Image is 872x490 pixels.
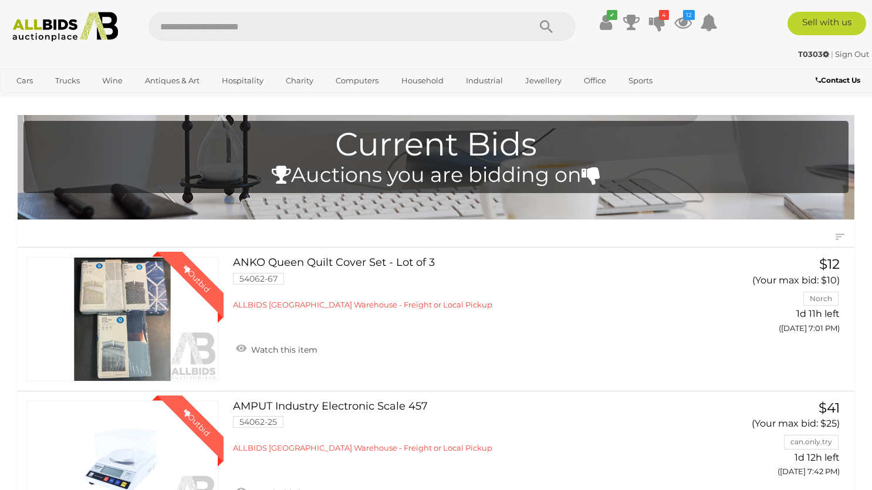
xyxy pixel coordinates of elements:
[798,49,831,59] a: T0303
[214,71,271,90] a: Hospitality
[170,252,224,306] div: Outbid
[835,49,869,59] a: Sign Out
[819,256,840,272] span: $12
[648,12,666,33] a: 4
[48,71,87,90] a: Trucks
[683,10,695,20] i: 12
[278,71,321,90] a: Charity
[458,71,511,90] a: Industrial
[621,71,660,90] a: Sports
[394,71,451,90] a: Household
[9,71,40,90] a: Cars
[674,12,692,33] a: 12
[233,340,320,357] a: Watch this item
[831,49,833,59] span: |
[787,12,866,35] a: Sell with us
[170,396,224,450] div: Outbid
[94,71,130,90] a: Wine
[816,74,863,87] a: Contact Us
[9,90,107,110] a: [GEOGRAPHIC_DATA]
[242,257,707,310] a: ANKO Queen Quilt Cover Set - Lot of 3 54062-67 ALLBIDS [GEOGRAPHIC_DATA] Warehouse - Freight or L...
[659,10,669,20] i: 4
[242,401,707,454] a: AMPUT Industry Electronic Scale 457 54062-25 ALLBIDS [GEOGRAPHIC_DATA] Warehouse - Freight or Loc...
[597,12,614,33] a: ✔
[517,12,576,41] button: Search
[819,400,840,416] span: $41
[816,76,860,85] b: Contact Us
[798,49,829,59] strong: T0303
[137,71,207,90] a: Antiques & Art
[724,401,843,483] a: $41 (Your max bid: $25) can.only.try 1d 12h left ([DATE] 7:42 PM)
[6,12,124,42] img: Allbids.com.au
[607,10,617,20] i: ✔
[518,71,569,90] a: Jewellery
[26,257,218,381] a: Outbid
[248,344,317,355] span: Watch this item
[29,164,843,187] h4: Auctions you are bidding on
[328,71,386,90] a: Computers
[724,257,843,339] a: $12 (Your max bid: $10) Norch 1d 11h left ([DATE] 7:01 PM)
[576,71,614,90] a: Office
[29,127,843,163] h1: Current Bids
